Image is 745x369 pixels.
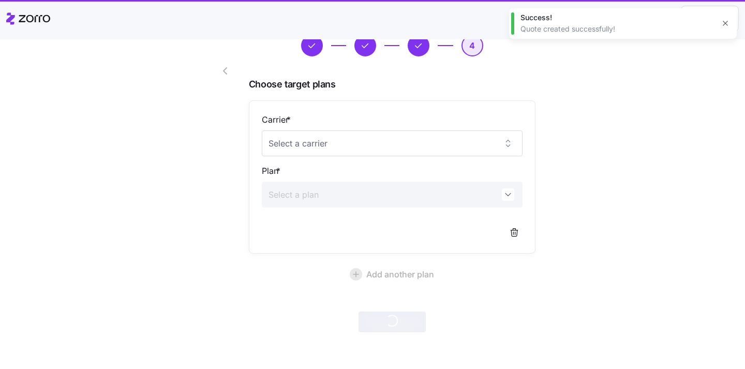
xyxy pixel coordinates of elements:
div: Success! [520,12,714,23]
input: Select a plan [262,182,523,208]
label: Carrier [262,113,293,126]
span: Add another plan [366,268,434,281]
div: Quote created successfully! [520,24,714,34]
svg: add icon [350,268,362,281]
input: Select a carrier [262,130,523,156]
span: Choose target plans [249,77,535,92]
label: Plan [262,165,282,178]
button: 4 [461,35,483,56]
button: Add another plan [249,262,535,287]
